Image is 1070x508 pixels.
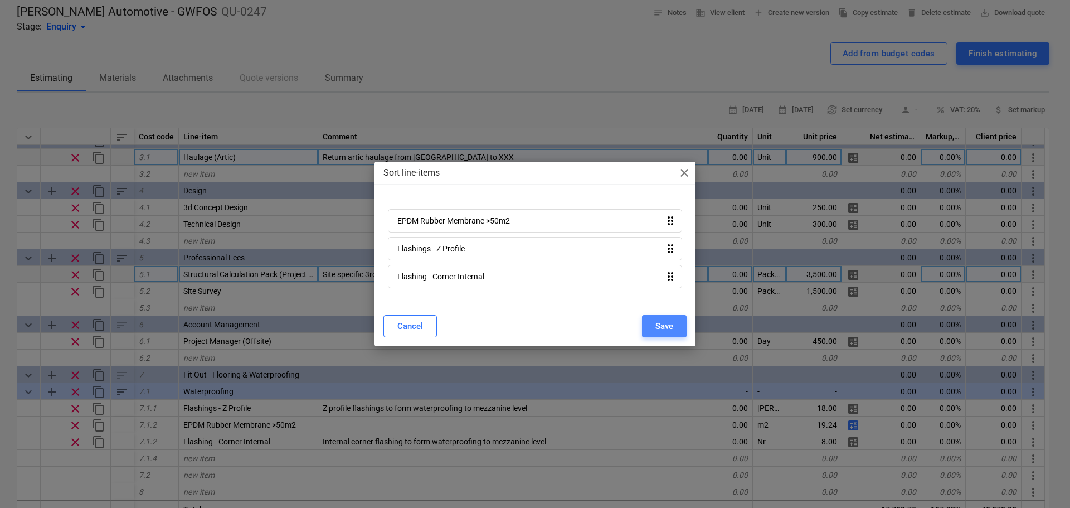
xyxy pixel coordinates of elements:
[383,315,437,337] button: Cancel
[388,237,682,260] div: Flashings - Z Profiledrag_indicator
[397,319,423,333] div: Cancel
[388,265,682,288] div: Flashing - Corner Internaldrag_indicator
[664,242,677,255] i: drag_indicator
[664,214,677,228] i: drag_indicator
[655,319,673,333] div: Save
[397,216,510,225] div: EPDM Rubber Membrane >50m2
[383,166,440,180] p: Sort line-items
[678,166,691,180] span: close
[397,244,465,253] div: Flashings - Z Profile
[664,270,677,283] i: drag_indicator
[397,272,484,281] div: Flashing - Corner Internal
[1014,454,1070,508] iframe: Chat Widget
[642,315,687,337] button: Save
[388,209,682,233] div: EPDM Rubber Membrane >50m2drag_indicator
